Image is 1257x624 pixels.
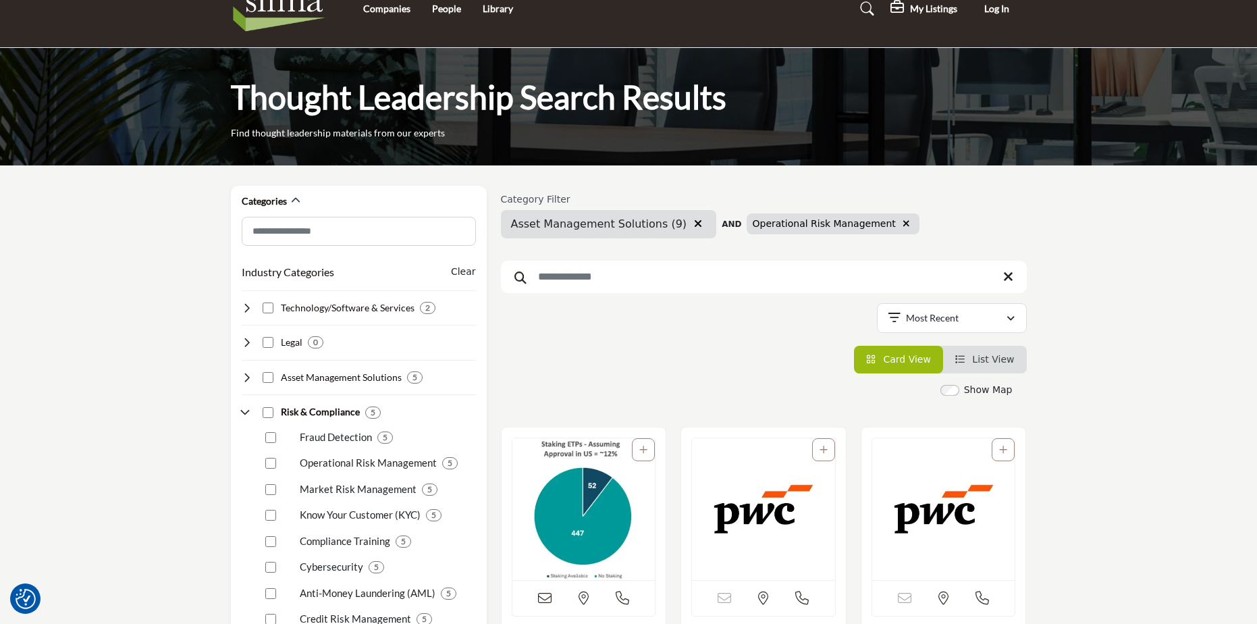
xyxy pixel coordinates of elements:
[639,444,647,455] a: Add To List For Resource
[427,485,432,494] b: 5
[512,438,656,580] img: Embedded Risks in Crypto-themed Exchange Traded Products listing image
[890,1,957,17] div: My Listings
[371,408,375,417] b: 5
[446,589,451,598] b: 5
[412,373,417,382] b: 5
[300,430,372,445] p: Fraud Detection: Implementing systems and processes to detect and prevent fraud in the securities...
[955,354,1015,365] a: View List
[263,372,273,383] input: Select Asset Management Solutions checkbox
[722,219,741,229] b: AND
[420,302,435,314] div: 2 Results For Technology/Software & Services
[363,3,410,14] a: Companies
[300,534,390,549] p: Compliance Training: Providing training programs to help securities industry professionals unders...
[431,511,436,520] b: 5
[425,303,430,313] b: 2
[242,264,334,280] button: Industry Categories
[616,592,629,605] i: Open Contact Info
[451,265,476,279] buton: Clear
[972,354,1014,365] span: List View
[265,510,276,521] input: Select Know Your Customer (KYC) checkbox
[377,432,393,444] div: 5 Results For Fraud Detection
[511,217,687,230] span: Asset Management Solutions (9)
[396,536,411,548] div: 5 Results For Compliance Training
[752,218,895,229] span: Operational Risk Management
[263,337,273,348] input: Select Legal checkbox
[16,589,36,609] button: Consent Preferences
[265,432,276,443] input: Select Fraud Detection checkbox
[231,76,726,118] h1: Thought Leadership Search Results
[442,457,458,469] div: 5 Results For Operational Risk Management
[231,126,445,140] p: Find thought leadership materials from our experts
[242,217,476,246] input: Search Category
[964,383,1013,397] label: Show Map
[263,303,273,313] input: Select Technology/Software & Services checkbox
[265,458,276,469] input: Select Operational Risk Management checkbox
[383,433,387,442] b: 5
[872,438,1015,580] a: View details about pricewaterhousecoopers-llp
[265,562,276,573] input: Select Cybersecurity checkbox
[313,338,318,347] b: 0
[448,459,452,468] b: 5
[281,405,360,419] h4: Risk & Compliance: Helping securities industry firms manage risk, ensure compliance, and prevent ...
[265,484,276,495] input: Select Market Risk Management checkbox
[16,589,36,609] img: Revisit consent button
[692,438,835,580] img: The real corporate and investment bank cost challenge: the hidden economy listing image
[369,561,384,573] div: 5 Results For Cybersecurity
[820,444,828,455] a: Add To List For Resource
[265,536,276,547] input: Select Compliance Training checkbox
[883,354,930,365] span: Card View
[281,336,302,349] h4: Legal: Providing legal advice, compliance support, and litigation services to securities industry...
[281,371,402,384] h4: Asset Management Solutions: Offering investment strategies, portfolio management, and performance...
[512,438,656,580] a: View details about crb-monitor
[374,563,379,572] b: 5
[281,301,414,315] h4: Technology/Software & Services: Developing and implementing technology solutions to support secur...
[300,455,437,471] p: Operational Risk Management: Identifying and managing operational risks in the securities industry.
[877,303,1027,333] button: Most Recent
[422,615,427,624] b: 5
[242,194,287,208] h2: Categories
[300,559,363,575] p: Cybersecurity: Providing cybersecurity solutions to protect securities industry firms from cyber ...
[483,3,513,14] a: Library
[984,3,1009,14] span: Log In
[401,537,406,546] b: 5
[365,407,381,419] div: 5 Results For Risk & Compliance
[300,482,417,497] p: Market Risk Management: Managing market risks, such as interest rate and currency risks, for secu...
[872,438,1015,580] img: Wholesale Banking 2025 and Beyond listing image
[501,194,920,205] h6: Category Filter
[422,484,437,496] div: 5 Results For Market Risk Management
[265,588,276,599] input: Select Anti-Money Laundering (AML) checkbox
[906,311,959,325] p: Most Recent
[975,592,989,605] i: Open Contact Info
[999,444,1007,455] a: Add To List For Resource
[943,346,1027,373] li: List View
[263,407,273,418] input: Select Risk & Compliance checkbox
[910,3,957,15] h5: My Listings
[795,592,809,605] i: Open Contact Info
[300,586,435,601] p: Anti-Money Laundering (AML): Assisting securities industry clients in preventing and detecting mo...
[501,261,1027,293] input: Search Keyword
[854,346,943,373] li: Card View
[866,354,931,365] a: View Card
[432,3,461,14] a: People
[407,371,423,384] div: 5 Results For Asset Management Solutions
[426,509,442,521] div: 5 Results For Know Your Customer (KYC)
[441,588,456,600] div: 5 Results For Anti-Money Laundering (AML)
[308,336,323,348] div: 0 Results For Legal
[692,438,835,580] a: View details about pricewaterhousecoopers-llp
[300,507,421,523] p: Know Your Customer (KYC): Helping securities industry firms verify the identity and suitability o...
